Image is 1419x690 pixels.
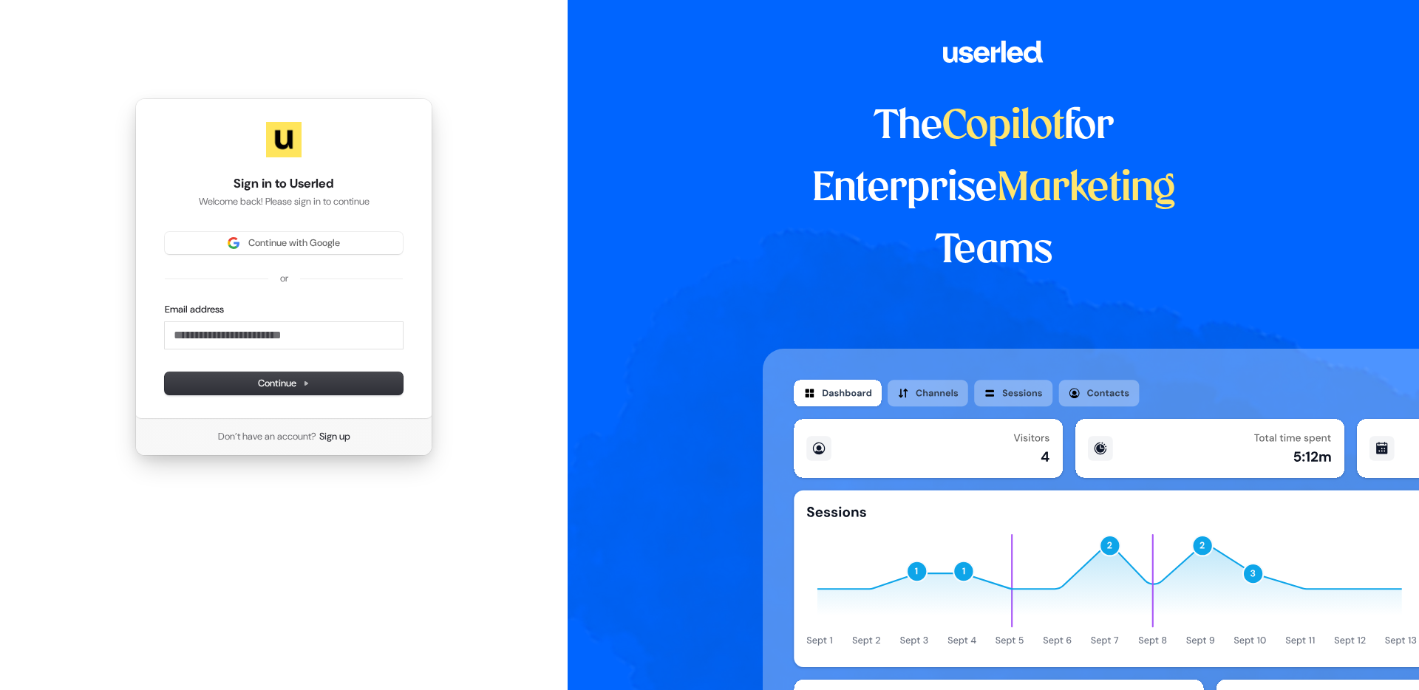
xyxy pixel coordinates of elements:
button: Sign in with GoogleContinue with Google [165,232,403,254]
img: Sign in with Google [228,237,239,249]
h1: The for Enterprise Teams [763,96,1225,282]
span: Continue [258,377,310,390]
span: Don’t have an account? [218,430,316,443]
p: Welcome back! Please sign in to continue [165,195,403,208]
a: Sign up [319,430,350,443]
button: Continue [165,372,403,394]
span: Marketing [997,170,1176,208]
h1: Sign in to Userled [165,175,403,193]
label: Email address [165,303,224,316]
span: Continue with Google [248,236,340,250]
p: or [280,272,288,285]
span: Copilot [942,108,1064,146]
img: Userled [266,122,302,157]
